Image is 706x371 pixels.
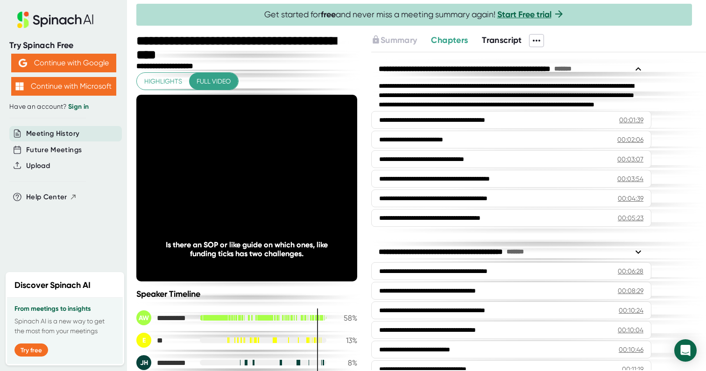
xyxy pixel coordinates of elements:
div: Open Intercom Messenger [674,339,697,362]
b: free [321,9,336,20]
button: Highlights [137,73,190,90]
div: E [136,333,151,348]
a: Start Free trial [497,9,551,20]
button: Chapters [431,34,468,47]
div: AW [136,310,151,325]
button: Try free [14,343,48,357]
div: 00:01:39 [619,115,643,125]
button: Summary [371,34,417,47]
button: Upload [26,161,50,171]
button: Meeting History [26,128,79,139]
button: Full video [189,73,238,90]
div: 00:03:54 [617,174,643,183]
div: Joe Hicken [136,355,192,370]
span: Summary [381,35,417,45]
a: Sign in [68,103,89,111]
div: Try Spinach Free [9,40,118,51]
div: Adam Wenig [136,310,192,325]
div: 00:10:46 [619,345,643,354]
div: 00:10:04 [618,325,643,335]
span: Get started for and never miss a meeting summary again! [264,9,565,20]
span: Highlights [144,76,182,87]
span: Help Center [26,192,67,203]
div: 00:10:24 [619,306,643,315]
div: 8 % [334,358,357,367]
img: Aehbyd4JwY73AAAAAElFTkSuQmCC [19,59,27,67]
span: Chapters [431,35,468,45]
div: 00:05:23 [618,213,643,223]
div: 00:06:28 [618,266,643,276]
span: Full video [197,76,231,87]
button: Help Center [26,192,77,203]
button: Continue with Microsoft [11,77,116,96]
div: Is there an SOP or like guide on which ones, like funding ticks has two challenges. [158,240,335,258]
div: 13 % [334,336,357,345]
div: 58 % [334,314,357,322]
div: Have an account? [9,103,118,111]
div: JH [136,355,151,370]
div: Speaker Timeline [136,289,357,299]
div: 00:08:29 [618,286,643,295]
button: Transcript [482,34,522,47]
div: 00:03:07 [617,154,643,164]
button: Continue with Google [11,54,116,72]
div: Ed [136,333,192,348]
button: Future Meetings [26,145,82,155]
h2: Discover Spinach AI [14,279,91,292]
h3: From meetings to insights [14,305,115,313]
div: 00:04:39 [618,194,643,203]
div: 00:02:06 [617,135,643,144]
p: Spinach AI is a new way to get the most from your meetings [14,316,115,336]
span: Transcript [482,35,522,45]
